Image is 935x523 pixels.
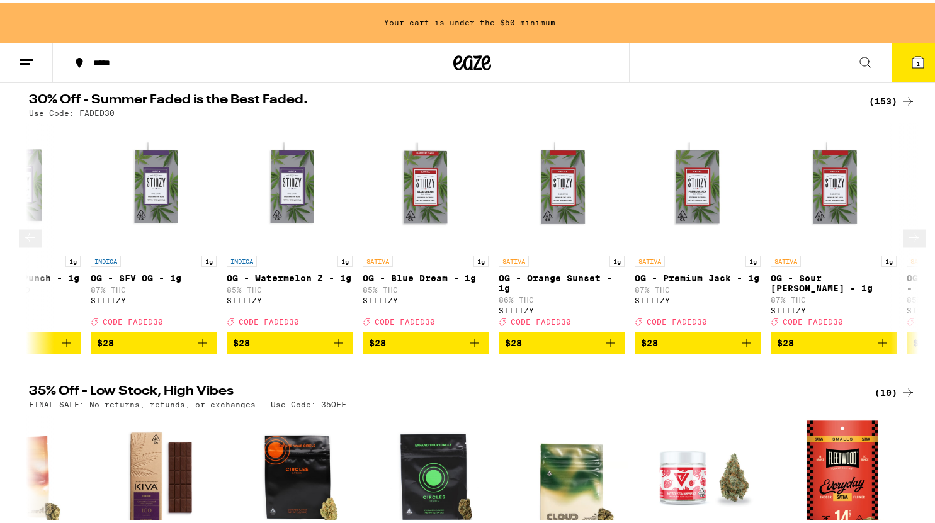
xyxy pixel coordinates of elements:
[91,283,217,291] p: 87% THC
[369,335,386,346] span: $28
[337,253,353,264] p: 1g
[771,271,897,291] p: OG - Sour [PERSON_NAME] - 1g
[227,271,353,281] p: OG - Watermelon Z - 1g
[499,304,625,312] div: STIIIZY
[363,294,489,302] div: STIIIZY
[363,271,489,281] p: OG - Blue Dream - 1g
[635,294,761,302] div: STIIIZY
[869,91,915,106] a: (153)
[499,271,625,291] p: OG - Orange Sunset - 1g
[771,304,897,312] div: STIIIZY
[363,121,489,330] a: Open page for OG - Blue Dream - 1g from STIIIZY
[363,283,489,291] p: 85% THC
[609,253,625,264] p: 1g
[363,253,393,264] p: SATIVA
[777,335,794,346] span: $28
[499,121,625,330] a: Open page for OG - Orange Sunset - 1g from STIIIZY
[635,253,665,264] p: SATIVA
[97,335,114,346] span: $28
[771,121,897,330] a: Open page for OG - Sour Tangie - 1g from STIIIZY
[771,293,897,301] p: 87% THC
[511,315,571,323] span: CODE FADED30
[771,253,801,264] p: SATIVA
[641,335,658,346] span: $28
[91,121,217,330] a: Open page for OG - SFV OG - 1g from STIIIZY
[875,383,915,398] a: (10)
[91,330,217,351] button: Add to bag
[239,315,299,323] span: CODE FADED30
[227,294,353,302] div: STIIIZY
[647,315,707,323] span: CODE FADED30
[91,271,217,281] p: OG - SFV OG - 1g
[363,121,489,247] img: STIIIZY - OG - Blue Dream - 1g
[363,330,489,351] button: Add to bag
[499,253,529,264] p: SATIVA
[29,383,854,398] h2: 35% Off - Low Stock, High Vibes
[505,335,522,346] span: $28
[65,253,81,264] p: 1g
[227,121,353,247] img: STIIIZY - OG - Watermelon Z - 1g
[881,253,897,264] p: 1g
[499,293,625,301] p: 86% THC
[227,121,353,330] a: Open page for OG - Watermelon Z - 1g from STIIIZY
[29,398,346,406] p: FINAL SALE: No returns, refunds, or exchanges - Use Code: 35OFF
[201,253,217,264] p: 1g
[91,253,121,264] p: INDICA
[771,121,897,247] img: STIIIZY - OG - Sour Tangie - 1g
[635,121,761,330] a: Open page for OG - Premium Jack - 1g from STIIIZY
[375,315,435,323] span: CODE FADED30
[473,253,489,264] p: 1g
[91,294,217,302] div: STIIIZY
[103,315,163,323] span: CODE FADED30
[635,121,761,247] img: STIIIZY - OG - Premium Jack - 1g
[227,330,353,351] button: Add to bag
[745,253,761,264] p: 1g
[499,330,625,351] button: Add to bag
[635,271,761,281] p: OG - Premium Jack - 1g
[783,315,843,323] span: CODE FADED30
[29,91,854,106] h2: 30% Off - Summer Faded is the Best Faded.
[29,106,115,115] p: Use Code: FADED30
[635,283,761,291] p: 87% THC
[91,121,217,247] img: STIIIZY - OG - SFV OG - 1g
[499,121,625,247] img: STIIIZY - OG - Orange Sunset - 1g
[635,330,761,351] button: Add to bag
[227,283,353,291] p: 85% THC
[233,335,250,346] span: $28
[771,330,897,351] button: Add to bag
[227,253,257,264] p: INDICA
[913,335,930,346] span: $28
[916,57,920,65] span: 1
